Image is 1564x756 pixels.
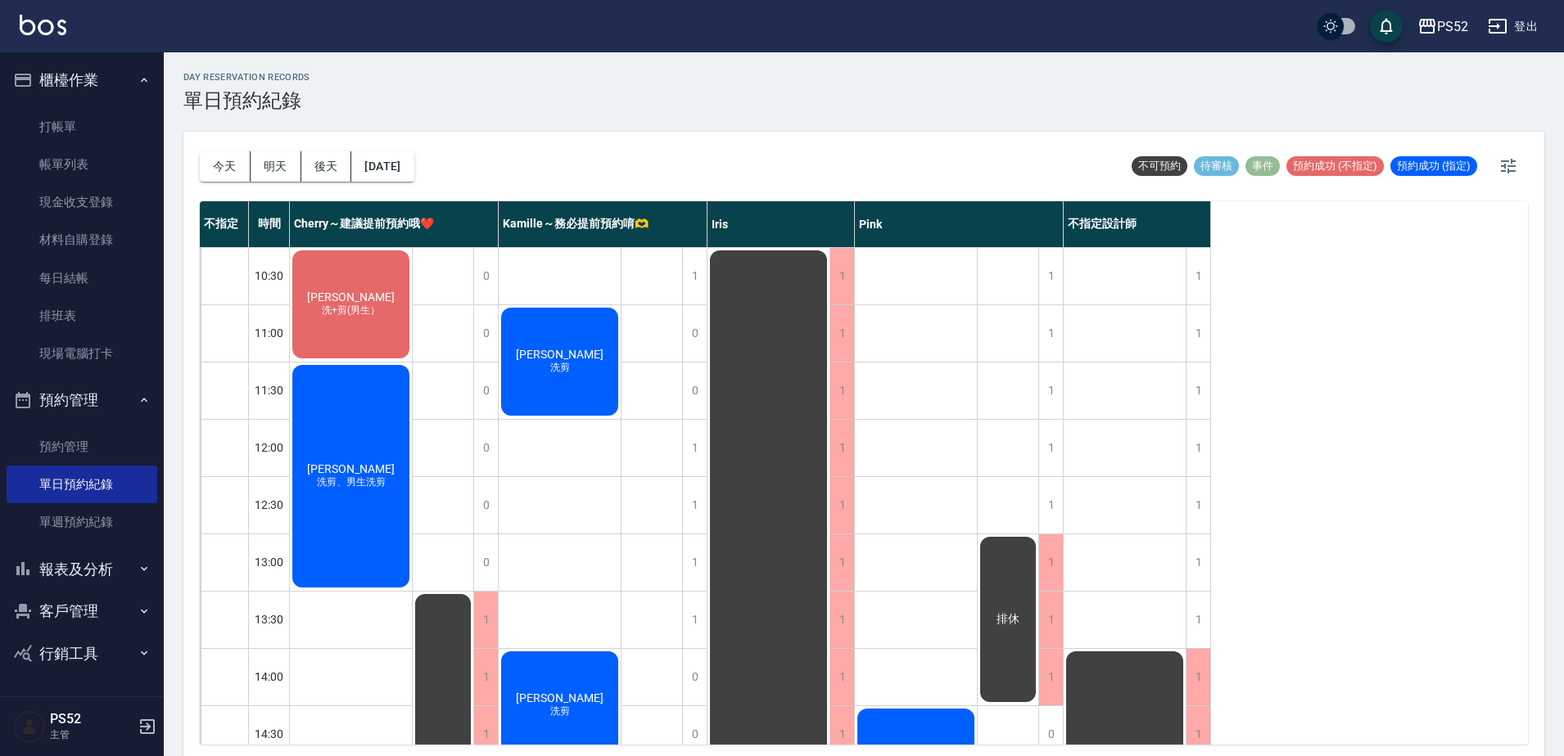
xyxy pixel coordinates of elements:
[829,534,854,591] div: 1
[473,248,498,304] div: 0
[249,201,290,247] div: 時間
[7,183,157,221] a: 現金收支登錄
[547,361,573,375] span: 洗剪
[249,362,290,419] div: 11:30
[290,201,499,247] div: Cherry～建議提前預約哦❤️
[200,201,249,247] div: 不指定
[7,59,157,101] button: 櫃檯作業
[251,151,301,182] button: 明天
[1038,477,1063,533] div: 1
[1132,159,1187,173] span: 不可預約
[249,533,290,591] div: 13:00
[7,590,157,632] button: 客戶管理
[829,420,854,476] div: 1
[7,548,157,591] button: 報表及分析
[304,290,398,304] span: [PERSON_NAME]
[1437,16,1468,37] div: PS52
[7,335,157,372] a: 現場電腦打卡
[829,248,854,304] div: 1
[682,362,707,419] div: 0
[1038,362,1063,419] div: 1
[314,475,389,489] span: 洗剪、男生洗剪
[1038,305,1063,362] div: 1
[351,151,414,182] button: [DATE]
[249,648,290,705] div: 14:00
[682,305,707,362] div: 0
[473,305,498,362] div: 0
[1186,477,1210,533] div: 1
[319,304,383,317] span: 洗+剪(男生）
[513,691,607,704] span: [PERSON_NAME]
[1038,420,1063,476] div: 1
[249,476,290,533] div: 12:30
[249,247,290,304] div: 10:30
[183,89,310,112] h3: 單日預約紀錄
[1411,10,1475,43] button: PS52
[249,304,290,362] div: 11:00
[1186,649,1210,705] div: 1
[200,151,251,182] button: 今天
[473,477,498,533] div: 0
[1186,592,1210,648] div: 1
[499,201,707,247] div: Kamille～務必提前預約唷🫶
[7,259,157,297] a: 每日結帳
[993,612,1023,627] span: 排休
[1038,649,1063,705] div: 1
[682,534,707,591] div: 1
[249,419,290,476] div: 12:00
[7,146,157,183] a: 帳單列表
[682,248,707,304] div: 1
[7,297,157,335] a: 排班表
[7,108,157,146] a: 打帳單
[7,428,157,466] a: 預約管理
[1481,11,1544,42] button: 登出
[473,534,498,591] div: 0
[7,466,157,503] a: 單日預約紀錄
[1370,10,1403,43] button: save
[829,305,854,362] div: 1
[547,704,573,718] span: 洗剪
[7,503,157,541] a: 單週預約紀錄
[682,592,707,648] div: 1
[183,72,310,83] h2: day Reservation records
[682,420,707,476] div: 1
[1245,159,1280,173] span: 事件
[7,632,157,675] button: 行銷工具
[249,591,290,648] div: 13:30
[1186,305,1210,362] div: 1
[1194,159,1239,173] span: 待審核
[707,201,855,247] div: Iris
[1064,201,1211,247] div: 不指定設計師
[829,362,854,419] div: 1
[1038,534,1063,591] div: 1
[7,221,157,259] a: 材料自購登錄
[829,649,854,705] div: 1
[682,649,707,705] div: 0
[7,379,157,421] button: 預約管理
[50,711,133,727] h5: PS52
[855,201,1064,247] div: Pink
[1038,592,1063,648] div: 1
[473,649,498,705] div: 1
[1038,248,1063,304] div: 1
[513,348,607,361] span: [PERSON_NAME]
[304,462,398,475] span: [PERSON_NAME]
[829,477,854,533] div: 1
[1186,420,1210,476] div: 1
[473,362,498,419] div: 0
[1390,159,1477,173] span: 預約成功 (指定)
[1186,248,1210,304] div: 1
[473,420,498,476] div: 0
[829,592,854,648] div: 1
[301,151,352,182] button: 後天
[682,477,707,533] div: 1
[13,710,46,743] img: Person
[1186,534,1210,591] div: 1
[1186,362,1210,419] div: 1
[1286,159,1384,173] span: 預約成功 (不指定)
[50,727,133,742] p: 主管
[20,15,66,35] img: Logo
[473,592,498,648] div: 1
